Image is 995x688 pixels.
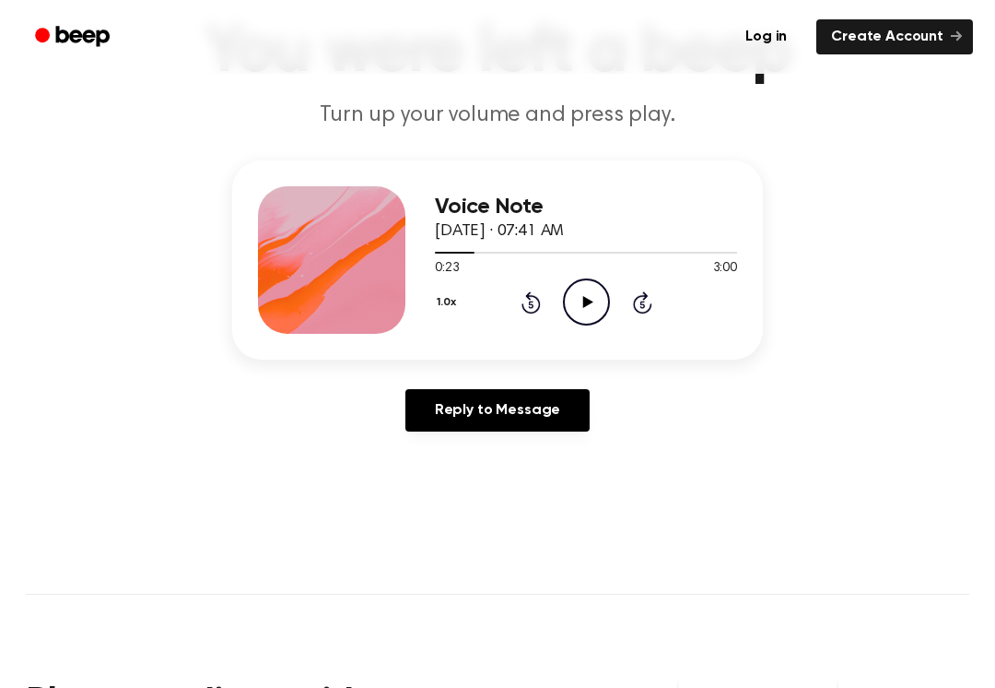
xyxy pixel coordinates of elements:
[816,19,973,54] a: Create Account
[435,259,459,279] span: 0:23
[435,195,737,219] h3: Voice Note
[713,259,737,279] span: 3:00
[435,223,564,240] span: [DATE] · 07:41 AM
[405,389,590,432] a: Reply to Message
[22,19,126,55] a: Beep
[435,287,462,318] button: 1.0x
[727,16,805,58] a: Log in
[144,101,851,131] p: Turn up your volume and press play.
